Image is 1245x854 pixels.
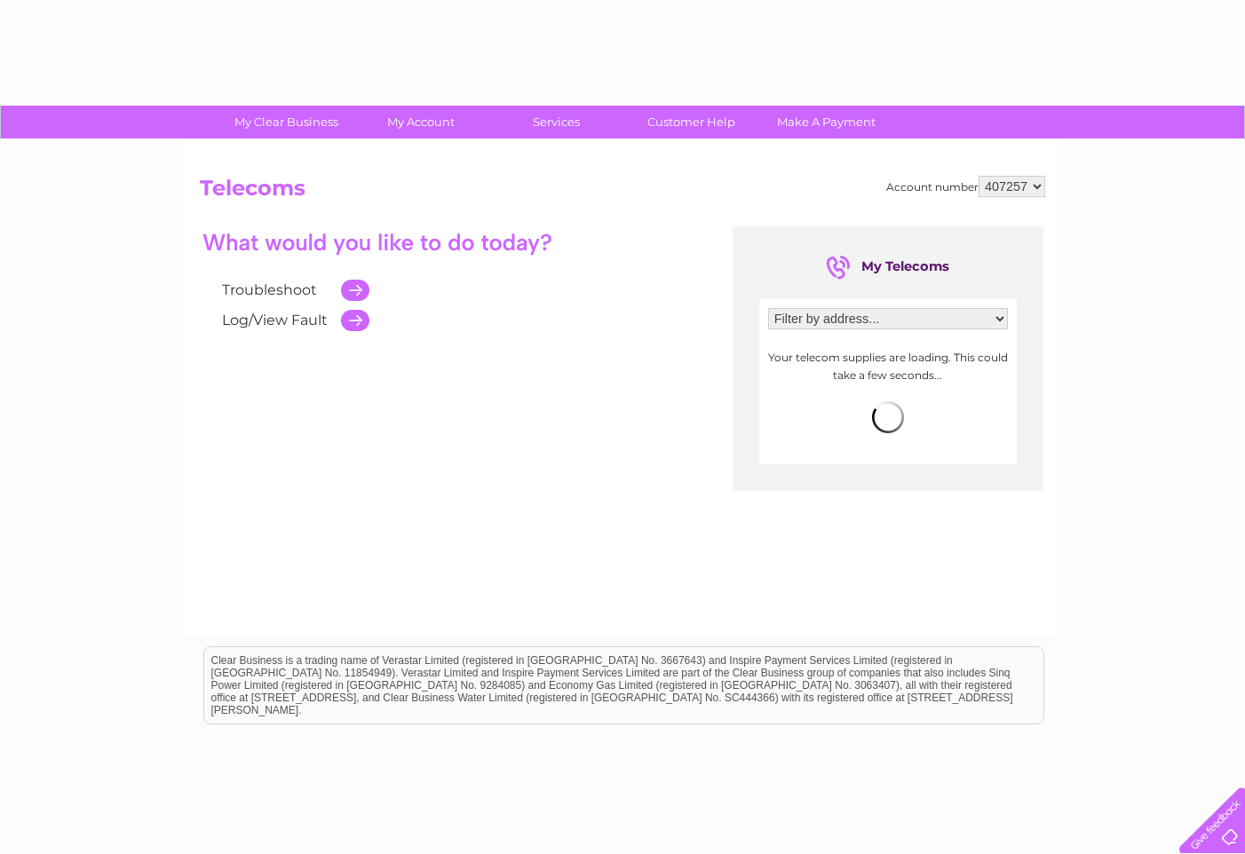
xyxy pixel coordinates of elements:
a: My Account [348,106,495,138]
a: Troubleshoot [222,281,317,298]
p: Your telecom supplies are loading. This could take a few seconds... [768,349,1008,383]
div: Account number [886,176,1045,197]
img: loading [872,401,904,433]
a: Customer Help [618,106,765,138]
a: Services [483,106,630,138]
div: Clear Business is a trading name of Verastar Limited (registered in [GEOGRAPHIC_DATA] No. 3667643... [204,10,1043,86]
a: Log/View Fault [222,312,328,328]
h2: Telecoms [200,176,1045,210]
div: My Telecoms [826,253,950,281]
a: My Clear Business [213,106,360,138]
a: Make A Payment [753,106,900,138]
